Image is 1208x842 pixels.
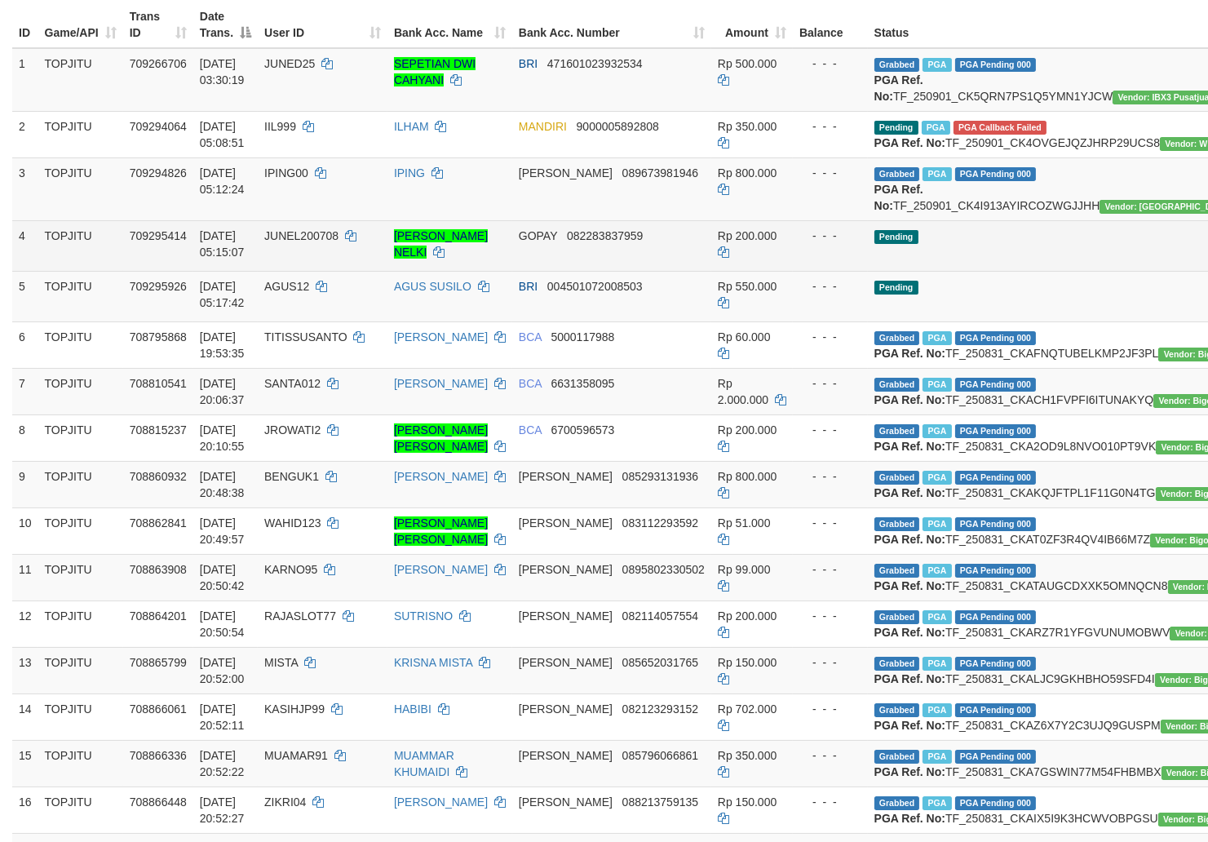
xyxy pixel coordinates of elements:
[874,393,945,406] b: PGA Ref. No:
[519,749,613,762] span: [PERSON_NAME]
[264,749,328,762] span: MUAMAR91
[718,330,771,343] span: Rp 60.000
[12,2,38,48] th: ID
[200,563,245,592] span: [DATE] 20:50:42
[394,656,472,669] a: KRISNA MISTA
[622,656,698,669] span: Copy 085652031765 to clipboard
[519,120,567,133] span: MANDIRI
[264,120,296,133] span: IIL999
[38,740,123,787] td: TOPJITU
[12,48,38,112] td: 1
[38,414,123,461] td: TOPJITU
[394,57,476,86] a: SEPETIAN DWI CAHYANI
[874,626,945,639] b: PGA Ref. No:
[38,368,123,414] td: TOPJITU
[874,812,945,825] b: PGA Ref. No:
[874,331,920,345] span: Grabbed
[799,165,861,181] div: - - -
[394,470,488,483] a: [PERSON_NAME]
[200,609,245,639] span: [DATE] 20:50:54
[874,347,945,360] b: PGA Ref. No:
[955,58,1037,72] span: PGA Pending
[955,610,1037,624] span: PGA Pending
[874,378,920,392] span: Grabbed
[799,278,861,295] div: - - -
[12,461,38,507] td: 9
[622,563,705,576] span: Copy 0895802330502 to clipboard
[622,470,698,483] span: Copy 085293131936 to clipboard
[955,167,1037,181] span: PGA Pending
[264,330,347,343] span: TITISSUSANTO
[38,554,123,600] td: TOPJITU
[394,280,471,293] a: AGUS SUSILO
[394,120,429,133] a: ILHAM
[799,608,861,624] div: - - -
[200,423,245,453] span: [DATE] 20:10:55
[264,656,298,669] span: MISTA
[519,702,613,716] span: [PERSON_NAME]
[799,701,861,717] div: - - -
[38,111,123,157] td: TOPJITU
[874,58,920,72] span: Grabbed
[200,702,245,732] span: [DATE] 20:52:11
[874,719,945,732] b: PGA Ref. No:
[799,228,861,244] div: - - -
[577,120,659,133] span: Copy 9000005892808 to clipboard
[519,57,538,70] span: BRI
[923,703,951,717] span: Marked by bjqdanil
[519,470,613,483] span: [PERSON_NAME]
[718,609,777,623] span: Rp 200.000
[874,440,945,453] b: PGA Ref. No:
[874,579,945,592] b: PGA Ref. No:
[130,563,187,576] span: 708863908
[711,2,793,48] th: Amount: activate to sort column ascending
[200,795,245,825] span: [DATE] 20:52:27
[718,563,771,576] span: Rp 99.000
[551,377,615,390] span: Copy 6631358095 to clipboard
[799,561,861,578] div: - - -
[130,749,187,762] span: 708866336
[200,229,245,259] span: [DATE] 05:15:07
[38,48,123,112] td: TOPJITU
[519,330,542,343] span: BCA
[394,609,453,623] a: SUTRISNO
[38,271,123,321] td: TOPJITU
[264,377,321,390] span: SANTA012
[923,564,951,578] span: Marked by bjqdanil
[622,795,698,809] span: Copy 088213759135 to clipboard
[264,280,309,293] span: AGUS12
[394,516,488,546] a: [PERSON_NAME] [PERSON_NAME]
[130,423,187,437] span: 708815237
[394,377,488,390] a: [PERSON_NAME]
[12,157,38,220] td: 3
[264,795,306,809] span: ZIKRI04
[551,423,615,437] span: Copy 6700596573 to clipboard
[394,702,431,716] a: HABIBI
[799,329,861,345] div: - - -
[38,787,123,833] td: TOPJITU
[954,121,1046,135] span: PGA Error
[955,657,1037,671] span: PGA Pending
[874,121,918,135] span: Pending
[799,515,861,531] div: - - -
[200,656,245,685] span: [DATE] 20:52:00
[38,2,123,48] th: Game/API: activate to sort column ascending
[923,424,951,438] span: Marked by bjqsamuel
[130,166,187,179] span: 709294826
[200,516,245,546] span: [DATE] 20:49:57
[799,654,861,671] div: - - -
[394,166,425,179] a: IPING
[12,554,38,600] td: 11
[519,656,613,669] span: [PERSON_NAME]
[12,321,38,368] td: 6
[874,533,945,546] b: PGA Ref. No:
[922,121,950,135] span: Marked by bjqwili
[874,765,945,778] b: PGA Ref. No:
[12,220,38,271] td: 4
[387,2,512,48] th: Bank Acc. Name: activate to sort column ascending
[547,57,643,70] span: Copy 471601023932534 to clipboard
[923,750,951,764] span: Marked by bjqdanil
[12,787,38,833] td: 16
[718,166,777,179] span: Rp 800.000
[394,229,488,259] a: [PERSON_NAME] NELKI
